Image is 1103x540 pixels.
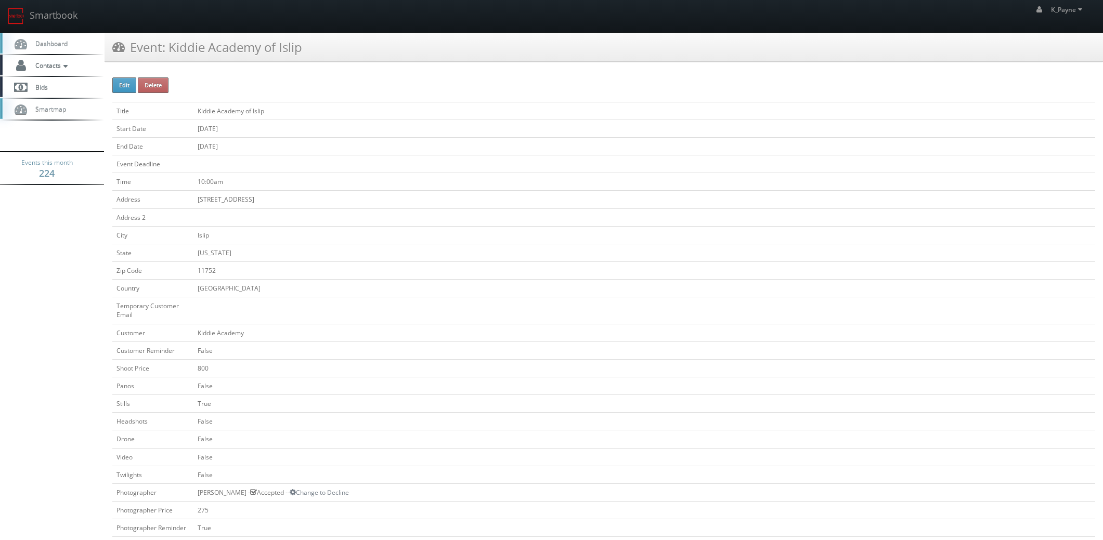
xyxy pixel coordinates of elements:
td: Islip [193,226,1095,244]
td: Kiddie Academy of Islip [193,102,1095,120]
strong: 224 [39,167,55,179]
button: Edit [112,77,136,93]
span: Smartmap [30,104,66,113]
td: Country [112,280,193,297]
td: Time [112,173,193,191]
td: Start Date [112,120,193,137]
td: 10:00am [193,173,1095,191]
td: 275 [193,501,1095,519]
td: Address [112,191,193,208]
td: True [193,395,1095,413]
td: 800 [193,359,1095,377]
td: Photographer [112,483,193,501]
td: Video [112,448,193,466]
span: Events this month [21,157,73,168]
td: Event Deadline [112,155,193,173]
td: City [112,226,193,244]
td: Photographer Price [112,501,193,519]
h3: Event: Kiddie Academy of Islip [112,38,302,56]
td: [DATE] [193,137,1095,155]
td: 11752 [193,261,1095,279]
td: Photographer Reminder [112,519,193,537]
td: False [193,430,1095,448]
td: Panos [112,377,193,394]
td: False [193,466,1095,483]
td: True [193,519,1095,537]
td: False [193,341,1095,359]
button: Delete [138,77,168,93]
td: State [112,244,193,261]
td: False [193,413,1095,430]
td: Shoot Price [112,359,193,377]
span: Bids [30,83,48,91]
a: Change to Decline [290,488,349,497]
td: Temporary Customer Email [112,297,193,324]
img: smartbook-logo.png [8,8,24,24]
td: Stills [112,395,193,413]
span: Dashboard [30,39,68,48]
td: Customer Reminder [112,341,193,359]
td: Drone [112,430,193,448]
td: Headshots [112,413,193,430]
span: K_Payne [1051,5,1085,14]
td: [GEOGRAPHIC_DATA] [193,280,1095,297]
td: Customer [112,324,193,341]
td: Twilights [112,466,193,483]
td: False [193,377,1095,394]
td: [DATE] [193,120,1095,137]
td: [PERSON_NAME] - Accepted -- [193,483,1095,501]
span: Contacts [30,61,70,70]
td: Zip Code [112,261,193,279]
td: [STREET_ADDRESS] [193,191,1095,208]
td: End Date [112,137,193,155]
td: Kiddie Academy [193,324,1095,341]
td: False [193,448,1095,466]
td: [US_STATE] [193,244,1095,261]
td: Title [112,102,193,120]
td: Address 2 [112,208,193,226]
